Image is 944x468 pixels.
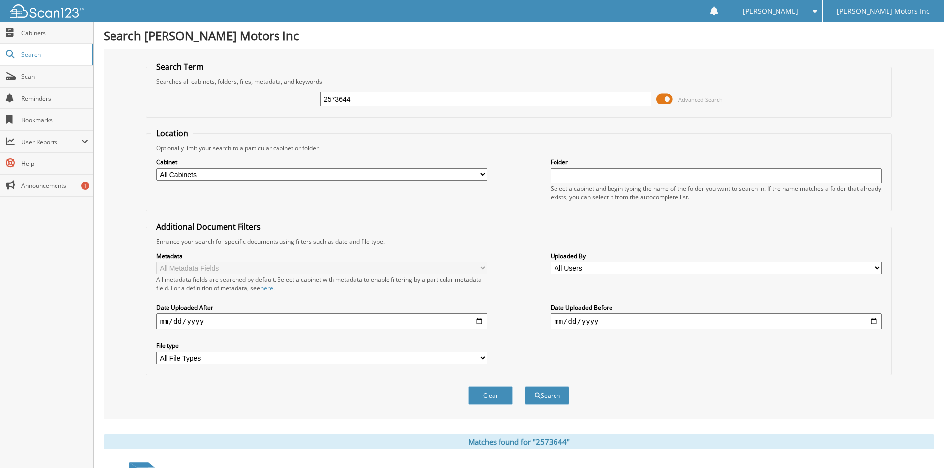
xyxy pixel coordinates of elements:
span: [PERSON_NAME] [743,8,798,14]
div: Matches found for "2573644" [104,434,934,449]
button: Clear [468,386,513,405]
span: Cabinets [21,29,88,37]
label: Date Uploaded After [156,303,487,312]
div: Searches all cabinets, folders, files, metadata, and keywords [151,77,887,86]
div: 1 [81,182,89,190]
button: Search [525,386,569,405]
legend: Additional Document Filters [151,221,266,232]
label: Metadata [156,252,487,260]
span: Bookmarks [21,116,88,124]
span: [PERSON_NAME] Motors Inc [837,8,930,14]
input: end [551,313,882,329]
label: Folder [551,158,882,166]
span: Help [21,159,88,168]
span: Search [21,51,87,59]
h1: Search [PERSON_NAME] Motors Inc [104,27,934,44]
legend: Location [151,128,193,139]
span: Scan [21,72,88,81]
input: start [156,313,487,329]
a: here [260,284,273,292]
legend: Search Term [151,61,209,72]
div: Select a cabinet and begin typing the name of the folder you want to search in. If the name match... [551,184,882,201]
span: User Reports [21,138,81,146]
label: Uploaded By [551,252,882,260]
span: Reminders [21,94,88,103]
div: Enhance your search for specific documents using filters such as date and file type. [151,237,887,246]
img: scan123-logo-white.svg [10,4,84,18]
div: Optionally limit your search to a particular cabinet or folder [151,144,887,152]
label: Date Uploaded Before [551,303,882,312]
span: Advanced Search [678,96,722,103]
span: Announcements [21,181,88,190]
label: Cabinet [156,158,487,166]
label: File type [156,341,487,350]
div: All metadata fields are searched by default. Select a cabinet with metadata to enable filtering b... [156,275,487,292]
